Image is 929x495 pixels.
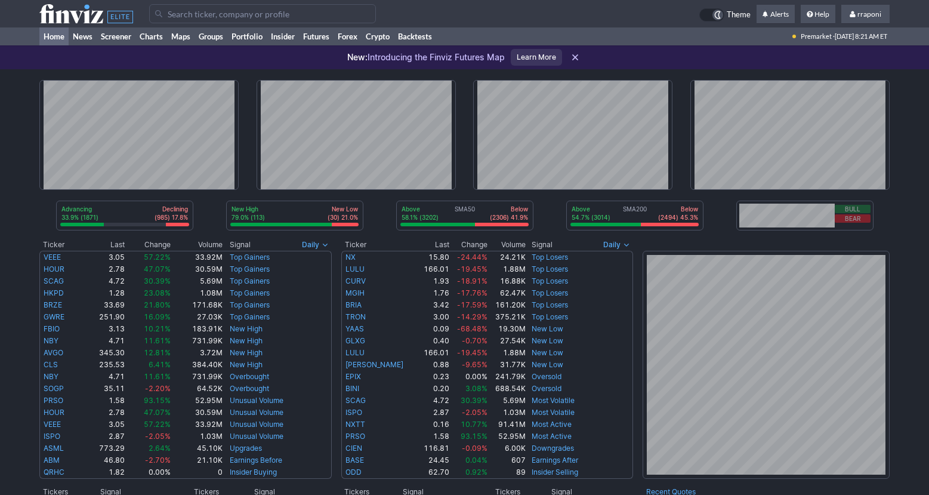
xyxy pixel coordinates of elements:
span: 57.22% [144,253,171,262]
input: Search [149,4,376,23]
td: 24.21K [488,251,526,263]
span: 47.07% [144,265,171,273]
td: 375.21K [488,311,526,323]
a: Downgrades [532,444,574,453]
span: -9.65% [462,360,487,369]
td: 27.03K [171,311,223,323]
a: SOGP [44,384,64,393]
td: 30.59M [171,407,223,419]
a: Screener [97,27,135,45]
a: New Low [532,348,563,357]
a: News [69,27,97,45]
a: New High [230,336,263,345]
a: Top Losers [532,253,568,262]
p: Declining [155,205,188,213]
td: 31.77K [488,359,526,371]
a: rraponi [841,5,890,24]
a: EPIX [345,372,361,381]
a: Insider Buying [230,468,277,476]
p: Below [490,205,528,213]
td: 64.52K [171,383,223,395]
a: Oversold [532,372,561,381]
td: 3.13 [82,323,126,335]
span: 30.39% [461,396,487,405]
p: Below [658,205,698,213]
span: rraponi [857,10,881,19]
th: Ticker [39,239,82,251]
td: 1.88M [488,263,526,275]
th: Change [125,239,171,251]
td: 0.20 [417,383,450,395]
a: ODD [345,468,362,476]
td: 2.78 [82,407,126,419]
p: New High [232,205,265,213]
a: VEEE [44,420,61,429]
a: CURV [345,276,366,285]
td: 166.01 [417,347,450,359]
a: Learn More [511,49,562,66]
td: 62.47K [488,287,526,299]
td: 3.05 [82,419,126,431]
p: (30) 21.0% [328,213,358,222]
td: 731.99K [171,335,223,347]
a: Theme [699,8,751,21]
td: 2.87 [417,407,450,419]
a: Overbought [230,372,269,381]
td: 5.69M [171,275,223,287]
a: Crypto [362,27,394,45]
a: GWRE [44,312,64,321]
td: 1.93 [417,275,450,287]
a: Earnings After [532,456,578,465]
td: 1.58 [82,395,126,407]
td: 607 [488,454,526,466]
a: QRHC [44,468,64,476]
td: 33.92M [171,419,223,431]
span: -19.45% [457,265,487,273]
p: 33.9% (1871) [61,213,98,222]
td: 183.91K [171,323,223,335]
span: 23.08% [144,288,171,297]
th: Change [450,239,488,251]
td: 1.82 [82,466,126,479]
a: BASE [345,456,364,465]
a: PRSO [345,432,365,441]
td: 116.81 [417,442,450,454]
td: 4.71 [82,371,126,383]
span: -19.45% [457,348,487,357]
span: -17.76% [457,288,487,297]
td: 21.10K [171,454,223,466]
td: 2.78 [82,263,126,275]
span: -2.70% [145,456,171,465]
span: Signal [230,240,251,250]
td: 0.88 [417,359,450,371]
td: 3.05 [82,251,126,263]
a: Insider Selling [532,468,578,476]
span: 16.09% [144,312,171,321]
td: 1.76 [417,287,450,299]
th: Volume [171,239,223,251]
td: 0.16 [417,419,450,431]
th: Volume [488,239,526,251]
td: 1.08M [171,287,223,299]
td: 4.71 [82,335,126,347]
span: -18.91% [457,276,487,285]
a: VEEE [44,253,61,262]
span: 47.07% [144,408,171,417]
td: 171.68K [171,299,223,311]
p: 58.1% (3202) [402,213,439,222]
td: 773.29 [82,442,126,454]
span: 10.77% [461,420,487,429]
p: (2306) 41.9% [490,213,528,222]
a: SCAG [345,396,366,405]
button: Signals interval [299,239,332,251]
a: BRIA [345,300,362,309]
td: 27.54K [488,335,526,347]
a: Top Gainers [230,312,270,321]
span: [DATE] 8:21 AM ET [835,27,887,45]
td: 0.23 [417,371,450,383]
td: 15.80 [417,251,450,263]
span: 0.04% [465,456,487,465]
a: Portfolio [227,27,267,45]
a: YAAS [345,324,364,333]
a: [PERSON_NAME] [345,360,403,369]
